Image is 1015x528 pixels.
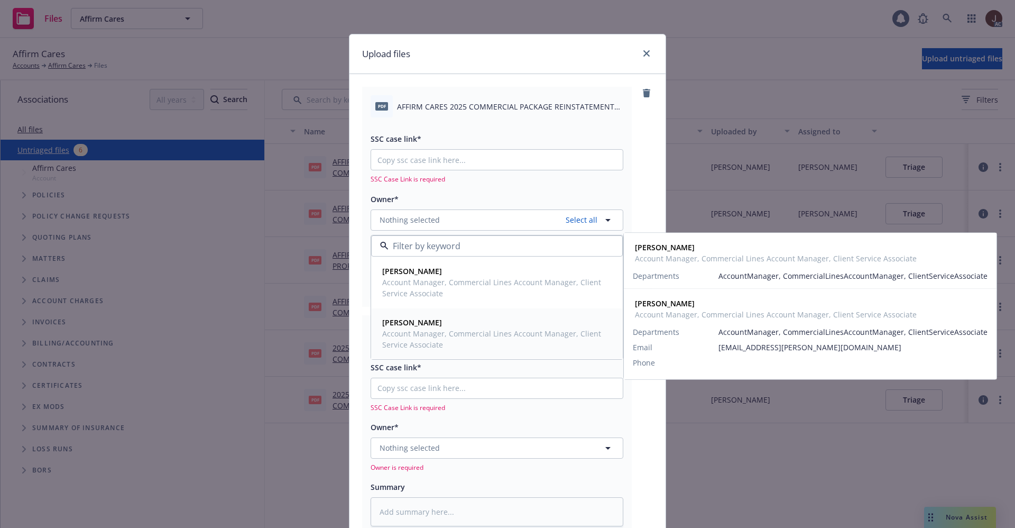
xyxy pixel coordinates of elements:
[371,422,399,432] span: Owner*
[718,342,988,353] span: [EMAIL_ADDRESS][PERSON_NAME][DOMAIN_NAME]
[371,482,405,492] span: Summary
[371,438,623,459] button: Nothing selected
[633,342,652,353] span: Email
[380,214,440,225] span: Nothing selected
[718,286,988,297] span: [PERSON_NAME][EMAIL_ADDRESS][PERSON_NAME][DOMAIN_NAME]
[371,134,421,144] span: SSC case link*
[633,286,652,297] span: Email
[371,150,623,170] input: Copy ssc case link here...
[375,102,388,110] span: pdf
[362,47,410,61] h1: Upload files
[397,101,623,112] span: AFFIRM CARES 2025 COMMERCIAL PACKAGE REINSTATEMENT EFF [DATE].pdf
[382,266,442,276] strong: [PERSON_NAME]
[371,194,399,204] span: Owner*
[640,47,653,60] a: close
[382,317,442,327] strong: [PERSON_NAME]
[718,270,988,281] span: AccountManager, CommercialLinesAccountManager, ClientServiceAssociate
[371,403,623,412] span: SSC Case Link is required
[561,214,597,225] a: Select all
[371,463,623,472] span: Owner is required
[371,210,623,231] button: Nothing selectedSelect all
[380,442,440,453] span: Nothing selected
[382,277,610,299] span: Account Manager, Commercial Lines Account Manager, Client Service Associate
[633,357,655,368] span: Phone
[389,240,601,252] input: Filter by keyword
[633,270,679,281] span: Departments
[635,298,695,308] strong: [PERSON_NAME]
[640,87,653,99] a: remove
[718,326,988,338] span: AccountManager, CommercialLinesAccountManager, ClientServiceAssociate
[635,242,695,252] strong: [PERSON_NAME]
[633,326,679,338] span: Departments
[371,362,421,372] span: SSC case link*
[371,378,623,398] input: Copy ssc case link here...
[635,253,917,264] span: Account Manager, Commercial Lines Account Manager, Client Service Associate
[635,309,917,320] span: Account Manager, Commercial Lines Account Manager, Client Service Associate
[371,175,623,184] span: SSC Case Link is required
[382,328,610,350] span: Account Manager, Commercial Lines Account Manager, Client Service Associate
